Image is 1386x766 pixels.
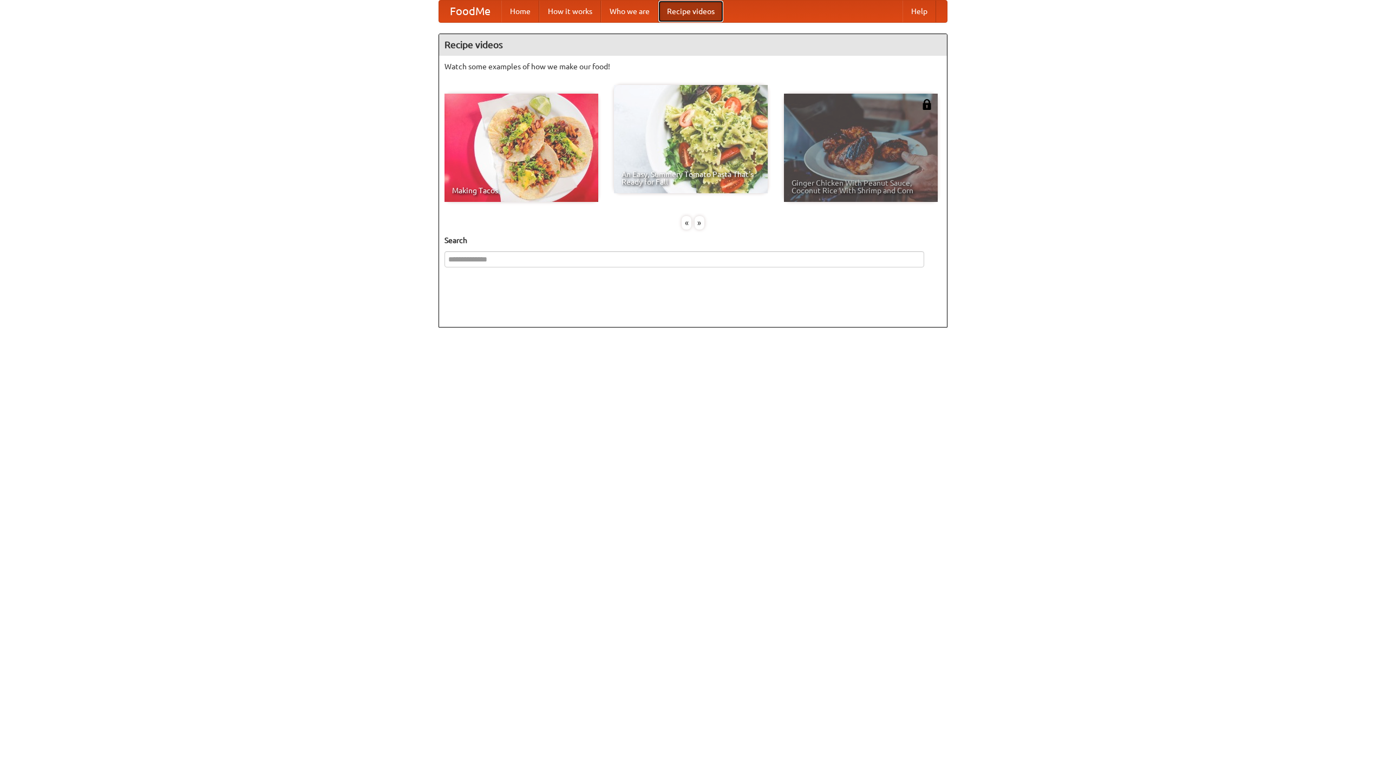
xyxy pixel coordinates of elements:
h5: Search [444,235,942,246]
div: » [695,216,704,230]
span: Making Tacos [452,187,591,194]
a: Home [501,1,539,22]
a: FoodMe [439,1,501,22]
a: Help [903,1,936,22]
a: Who we are [601,1,658,22]
a: An Easy, Summery Tomato Pasta That's Ready for Fall [614,85,768,193]
a: Making Tacos [444,94,598,202]
a: How it works [539,1,601,22]
span: An Easy, Summery Tomato Pasta That's Ready for Fall [622,171,760,186]
div: « [682,216,691,230]
h4: Recipe videos [439,34,947,56]
p: Watch some examples of how we make our food! [444,61,942,72]
img: 483408.png [921,99,932,110]
a: Recipe videos [658,1,723,22]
